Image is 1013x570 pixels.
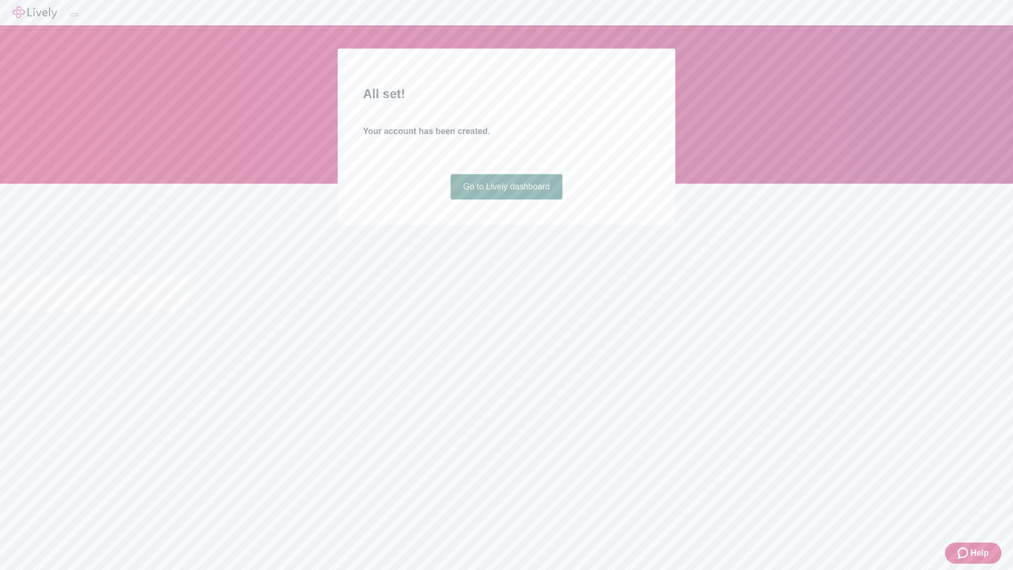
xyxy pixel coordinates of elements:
[363,125,650,138] h4: Your account has been created.
[958,547,970,559] svg: Zendesk support icon
[970,547,989,559] span: Help
[70,13,78,16] button: Log out
[451,174,563,199] a: Go to Lively dashboard
[363,84,650,103] h2: All set!
[945,543,1001,564] button: Zendesk support iconHelp
[13,6,57,19] img: Lively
